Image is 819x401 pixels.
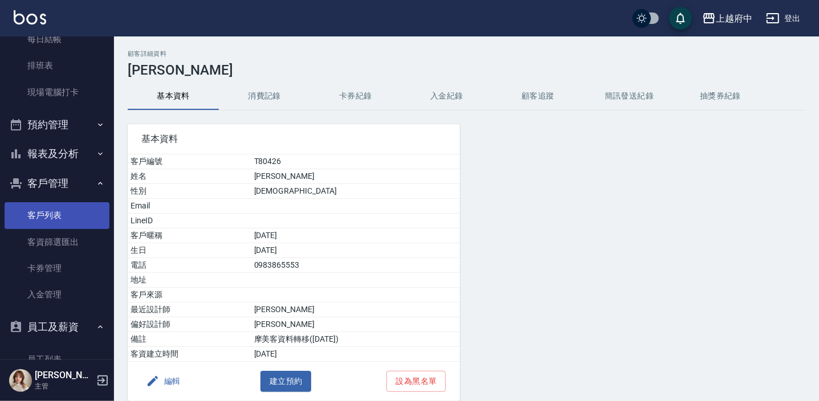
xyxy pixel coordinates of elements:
[128,258,251,273] td: 電話
[219,83,310,110] button: 消費記錄
[386,371,446,392] button: 設為黑名單
[761,8,805,29] button: 登出
[251,332,460,347] td: 摩美客資料轉移([DATE])
[141,133,446,145] span: 基本資料
[5,110,109,140] button: 預約管理
[128,214,251,228] td: LineID
[5,346,109,373] a: 員工列表
[35,381,93,391] p: 主管
[251,317,460,332] td: [PERSON_NAME]
[584,83,675,110] button: 簡訊發送紀錄
[5,229,109,255] a: 客資篩選匯出
[128,273,251,288] td: 地址
[251,243,460,258] td: [DATE]
[128,347,251,362] td: 客資建立時間
[310,83,401,110] button: 卡券紀錄
[669,7,692,30] button: save
[698,7,757,30] button: 上越府中
[251,302,460,317] td: [PERSON_NAME]
[5,79,109,105] a: 現場電腦打卡
[5,26,109,52] a: 每日結帳
[128,228,251,243] td: 客戶暱稱
[128,302,251,317] td: 最近設計師
[401,83,492,110] button: 入金紀錄
[251,228,460,243] td: [DATE]
[251,184,460,199] td: [DEMOGRAPHIC_DATA]
[251,169,460,184] td: [PERSON_NAME]
[716,11,752,26] div: 上越府中
[5,202,109,228] a: 客戶列表
[5,255,109,281] a: 卡券管理
[128,243,251,258] td: 生日
[5,52,109,79] a: 排班表
[141,371,185,392] button: 編輯
[128,169,251,184] td: 姓名
[5,139,109,169] button: 報表及分析
[251,258,460,273] td: 0983865553
[5,281,109,308] a: 入金管理
[128,332,251,347] td: 備註
[260,371,312,392] button: 建立預約
[5,169,109,198] button: 客戶管理
[128,62,805,78] h3: [PERSON_NAME]
[128,317,251,332] td: 偏好設計師
[9,369,32,392] img: Person
[14,10,46,24] img: Logo
[128,184,251,199] td: 性別
[128,50,805,58] h2: 顧客詳細資料
[251,347,460,362] td: [DATE]
[251,154,460,169] td: T80426
[128,154,251,169] td: 客戶編號
[128,83,219,110] button: 基本資料
[5,312,109,342] button: 員工及薪資
[128,199,251,214] td: Email
[128,288,251,302] td: 客戶來源
[492,83,584,110] button: 顧客追蹤
[675,83,766,110] button: 抽獎券紀錄
[35,370,93,381] h5: [PERSON_NAME]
